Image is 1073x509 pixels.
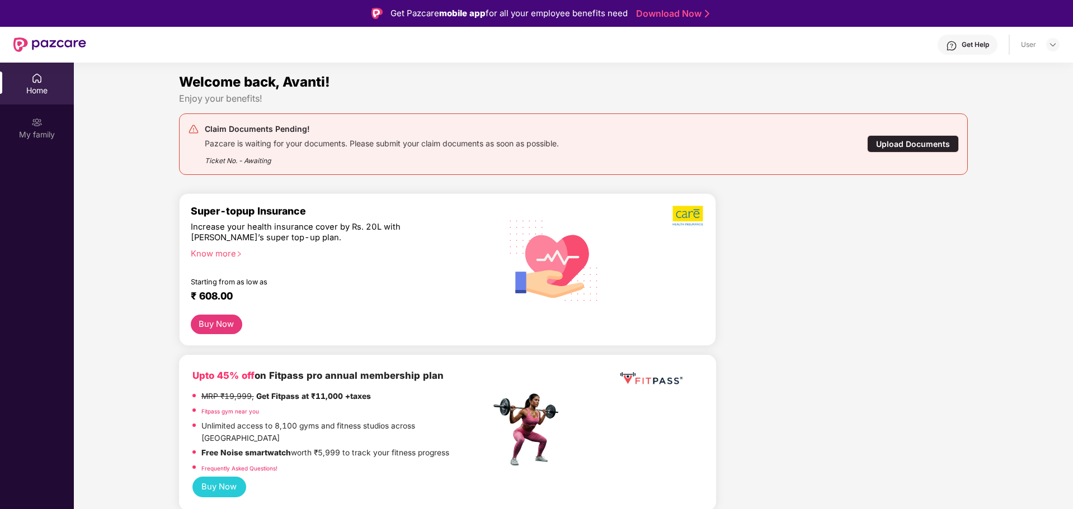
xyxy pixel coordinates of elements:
div: Claim Documents Pending! [205,122,559,136]
img: New Pazcare Logo [13,37,86,52]
div: Ticket No. - Awaiting [205,149,559,166]
a: Fitpass gym near you [201,408,259,415]
div: Get Help [962,40,989,49]
button: Buy Now [192,477,246,497]
strong: Get Fitpass at ₹11,000 +taxes [256,392,371,401]
img: fpp.png [490,391,568,469]
p: Unlimited access to 8,100 gyms and fitness studios across [GEOGRAPHIC_DATA] [201,420,490,444]
img: Logo [371,8,383,19]
div: Upload Documents [867,135,959,153]
div: Super-topup Insurance [191,205,491,217]
img: svg+xml;base64,PHN2ZyBpZD0iSG9tZSIgeG1sbnM9Imh0dHA6Ly93d3cudzMub3JnLzIwMDAvc3ZnIiB3aWR0aD0iMjAiIG... [31,73,43,84]
div: User [1021,40,1036,49]
img: Stroke [705,8,709,20]
b: on Fitpass pro annual membership plan [192,370,444,381]
strong: mobile app [439,8,486,18]
img: svg+xml;base64,PHN2ZyB4bWxucz0iaHR0cDovL3d3dy53My5vcmcvMjAwMC9zdmciIHdpZHRoPSIyNCIgaGVpZ2h0PSIyNC... [188,123,199,135]
img: svg+xml;base64,PHN2ZyBpZD0iRHJvcGRvd24tMzJ4MzIiIHhtbG5zPSJodHRwOi8vd3d3LnczLm9yZy8yMDAwL3N2ZyIgd2... [1048,40,1057,49]
img: svg+xml;base64,PHN2ZyB3aWR0aD0iMjAiIGhlaWdodD0iMjAiIHZpZXdCb3g9IjAgMCAyMCAyMCIgZmlsbD0ibm9uZSIgeG... [31,117,43,128]
div: Enjoy your benefits! [179,93,968,104]
del: MRP ₹19,999, [201,392,254,401]
div: Pazcare is waiting for your documents. Please submit your claim documents as soon as possible. [205,136,559,149]
span: Welcome back, Avanti! [179,74,330,90]
img: svg+xml;base64,PHN2ZyB4bWxucz0iaHR0cDovL3d3dy53My5vcmcvMjAwMC9zdmciIHhtbG5zOnhsaW5rPSJodHRwOi8vd3... [501,206,608,314]
div: ₹ 608.00 [191,290,479,303]
strong: Free Noise smartwatch [201,448,291,457]
div: Get Pazcare for all your employee benefits need [390,7,628,20]
a: Frequently Asked Questions! [201,465,277,472]
img: fppp.png [618,368,685,389]
div: Know more [191,249,484,256]
div: Starting from as low as [191,278,443,286]
img: svg+xml;base64,PHN2ZyBpZD0iSGVscC0zMngzMiIgeG1sbnM9Imh0dHA6Ly93d3cudzMub3JnLzIwMDAvc3ZnIiB3aWR0aD... [946,40,957,51]
p: worth ₹5,999 to track your fitness progress [201,447,449,459]
img: b5dec4f62d2307b9de63beb79f102df3.png [672,205,704,226]
span: right [236,251,242,257]
button: Buy Now [191,315,242,334]
a: Download Now [636,8,706,20]
div: Increase your health insurance cover by Rs. 20L with [PERSON_NAME]’s super top-up plan. [191,222,442,244]
b: Upto 45% off [192,370,255,381]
